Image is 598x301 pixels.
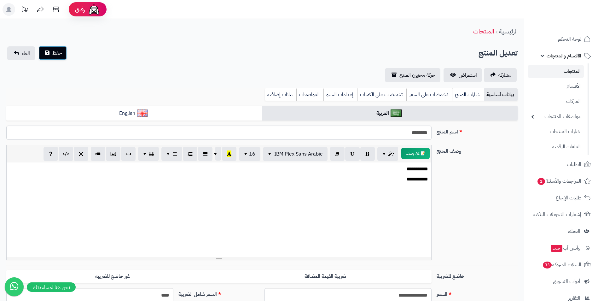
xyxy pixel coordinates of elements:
[528,80,584,93] a: الأقسام
[88,3,100,16] img: ai-face.png
[401,148,430,159] button: 📝 AI وصف
[452,88,484,101] a: خيارات المنتج
[22,50,30,57] span: الغاء
[528,32,594,47] a: لوحة التحكم
[7,46,35,60] a: الغاء
[391,109,402,117] img: العربية
[434,270,520,280] label: خاضع للضريبة
[219,270,432,283] label: ضريبة القيمة المضافة
[558,35,581,44] span: لوحة التحكم
[543,261,552,269] span: 33
[434,145,520,155] label: وصف المنتج
[528,240,594,256] a: وآتس آبجديد
[176,288,262,298] label: السعر شامل الضريبة
[399,71,435,79] span: حركة مخزون المنتج
[296,88,323,101] a: المواصفات
[528,125,584,139] a: خيارات المنتجات
[567,160,581,169] span: الطلبات
[528,257,594,272] a: السلات المتروكة33
[542,260,581,269] span: السلات المتروكة
[38,46,67,60] button: حفظ
[434,126,520,136] label: اسم المنتج
[75,6,85,13] span: رفيق
[17,3,32,17] a: تحديثات المنصة
[262,106,518,121] a: العربية
[6,270,219,283] label: غير خاضع للضريبه
[499,27,518,36] a: الرئيسية
[249,150,255,158] span: 16
[528,65,584,78] a: المنتجات
[263,147,328,161] button: IBM Plex Sans Arabic
[444,68,482,82] a: استعراض
[568,227,580,236] span: العملاء
[553,277,580,286] span: أدوات التسويق
[137,109,148,117] img: English
[528,224,594,239] a: العملاء
[533,210,581,219] span: إشعارات التحويلات البنكية
[459,71,477,79] span: استعراض
[528,190,594,205] a: طلبات الإرجاع
[528,140,584,154] a: الملفات الرقمية
[556,193,581,202] span: طلبات الإرجاع
[528,274,594,289] a: أدوات التسويق
[323,88,357,101] a: إعدادات السيو
[550,244,580,252] span: وآتس آب
[537,178,545,185] span: 1
[274,150,322,158] span: IBM Plex Sans Arabic
[484,68,517,82] a: مشاركه
[479,47,518,60] h2: تعديل المنتج
[357,88,406,101] a: تخفيضات على الكميات
[555,11,592,24] img: logo-2.png
[528,207,594,222] a: إشعارات التحويلات البنكية
[547,51,581,60] span: الأقسام والمنتجات
[434,288,520,298] label: السعر
[528,95,584,108] a: الماركات
[498,71,512,79] span: مشاركه
[528,174,594,189] a: المراجعات والأسئلة1
[551,245,562,252] span: جديد
[528,157,594,172] a: الطلبات
[265,88,296,101] a: بيانات إضافية
[528,110,584,123] a: مواصفات المنتجات
[484,88,518,101] a: بيانات أساسية
[473,27,494,36] a: المنتجات
[537,177,581,186] span: المراجعات والأسئلة
[385,68,440,82] a: حركة مخزون المنتج
[239,147,260,161] button: 16
[52,49,62,57] span: حفظ
[406,88,452,101] a: تخفيضات على السعر
[6,106,262,121] a: English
